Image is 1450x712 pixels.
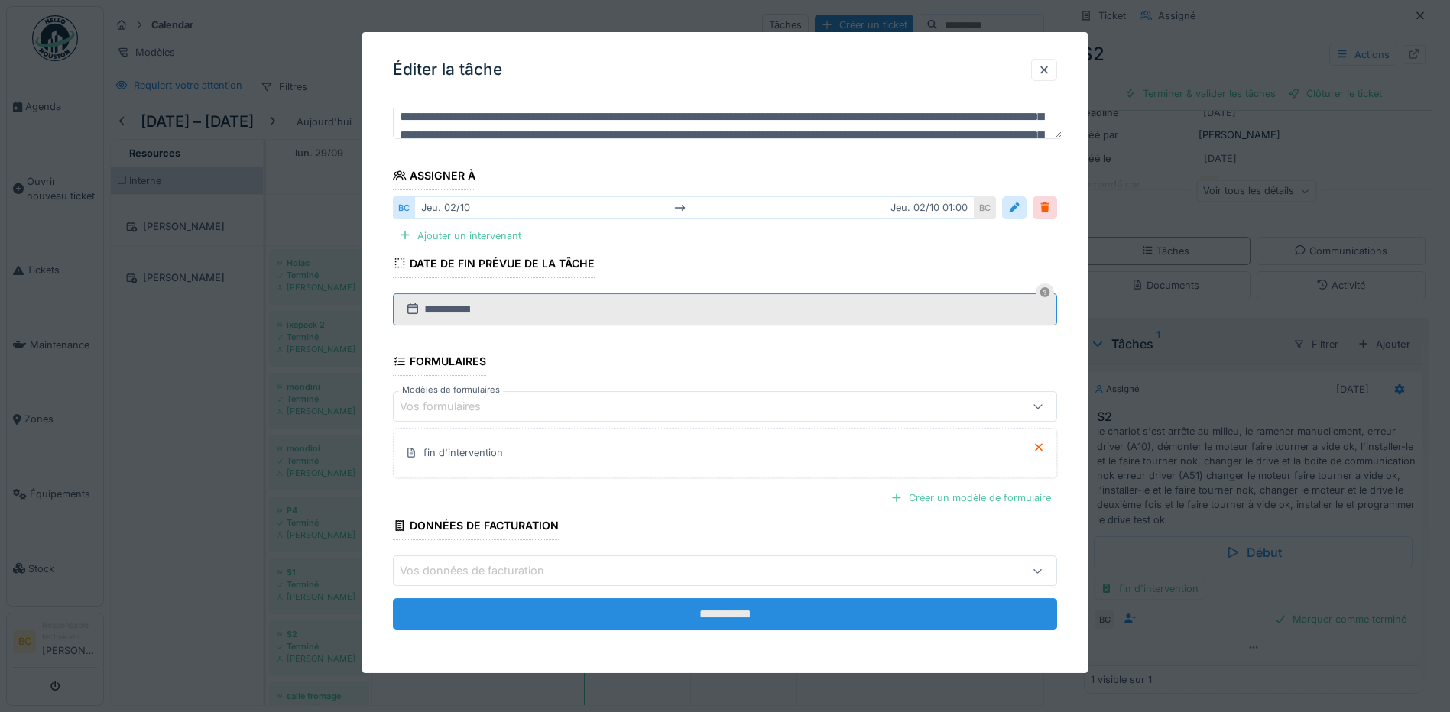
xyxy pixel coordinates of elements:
div: Formulaires [393,350,486,376]
div: Vos formulaires [400,398,502,415]
div: Vos données de facturation [400,562,566,579]
h3: Éditer la tâche [393,60,502,79]
div: jeu. 02/10 jeu. 02/10 01:00 [414,196,975,218]
div: Créer un modèle de formulaire [884,487,1057,508]
div: Données de facturation [393,514,559,540]
div: Assigner à [393,164,475,190]
label: Modèles de formulaires [399,384,503,396]
div: BC [393,196,414,218]
div: Ajouter un intervenant [393,225,527,246]
div: fin d'intervention [423,445,503,460]
div: BC [975,196,996,218]
div: Date de fin prévue de la tâche [393,252,595,278]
